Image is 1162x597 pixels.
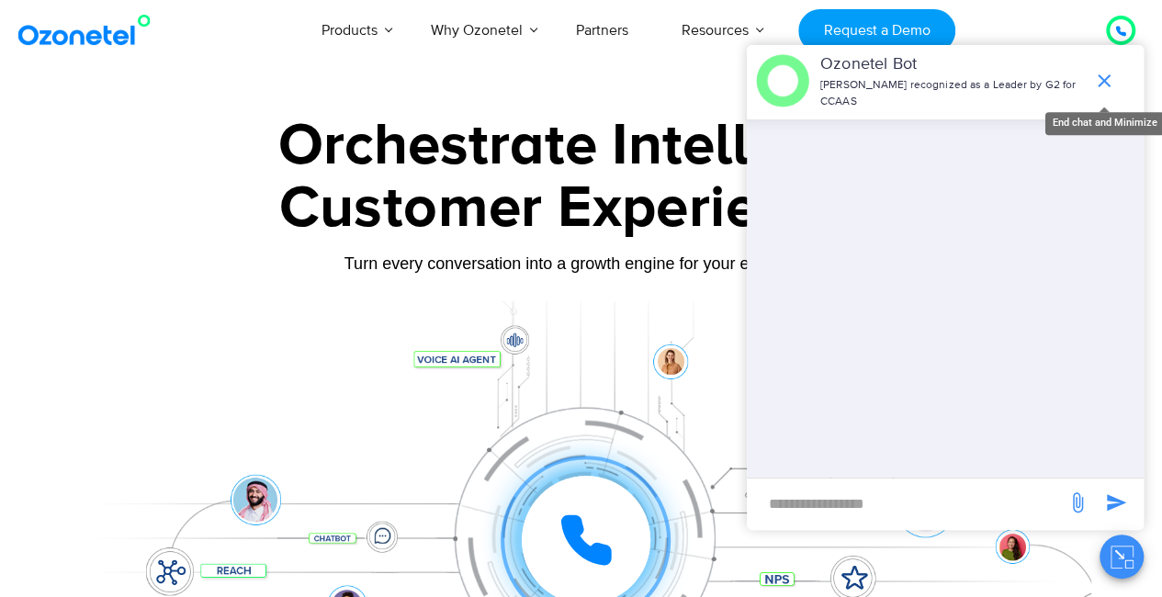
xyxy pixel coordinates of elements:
span: send message [1059,484,1096,521]
a: Request a Demo [798,9,955,52]
div: Turn every conversation into a growth engine for your enterprise. [72,253,1091,274]
p: Ozonetel Bot [820,52,1084,77]
div: Orchestrate Intelligent [72,117,1091,175]
p: [PERSON_NAME] recognized as a Leader by G2 for CCAAS [820,77,1084,110]
div: Customer Experiences [72,164,1091,253]
span: send message [1098,484,1134,521]
div: new-msg-input [756,488,1057,521]
button: Close chat [1100,535,1144,579]
span: end chat or minimize [1086,62,1123,99]
img: header [756,54,809,107]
